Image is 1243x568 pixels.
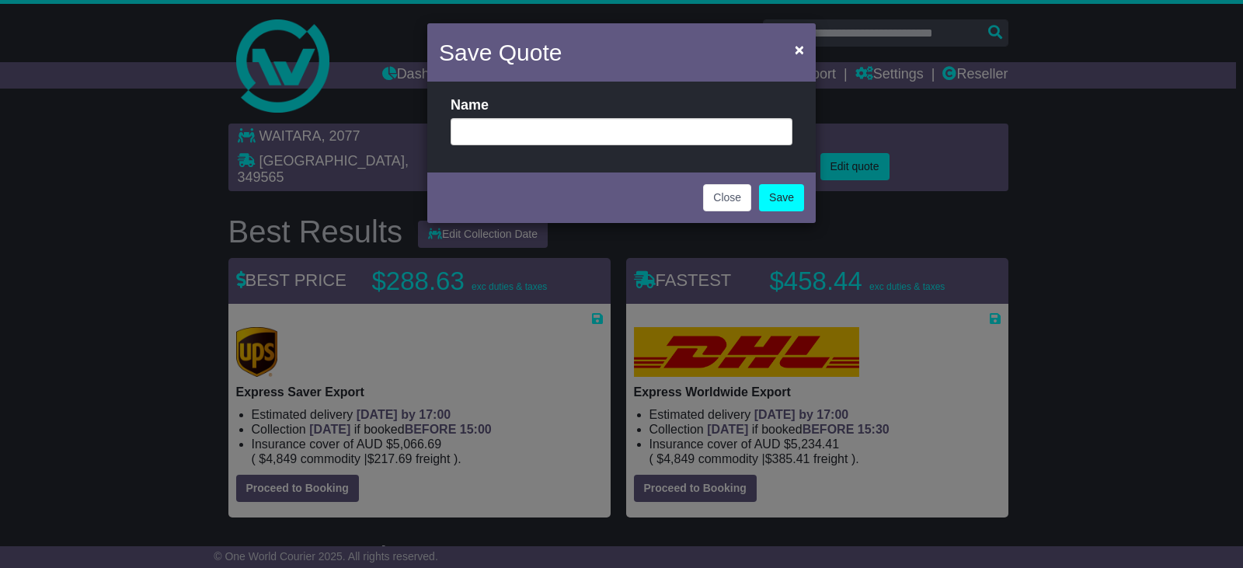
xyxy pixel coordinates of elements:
[759,184,804,211] a: Save
[451,97,489,114] label: Name
[439,35,562,70] h4: Save Quote
[703,184,751,211] button: Close
[787,33,812,65] button: Close
[795,40,804,58] span: ×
